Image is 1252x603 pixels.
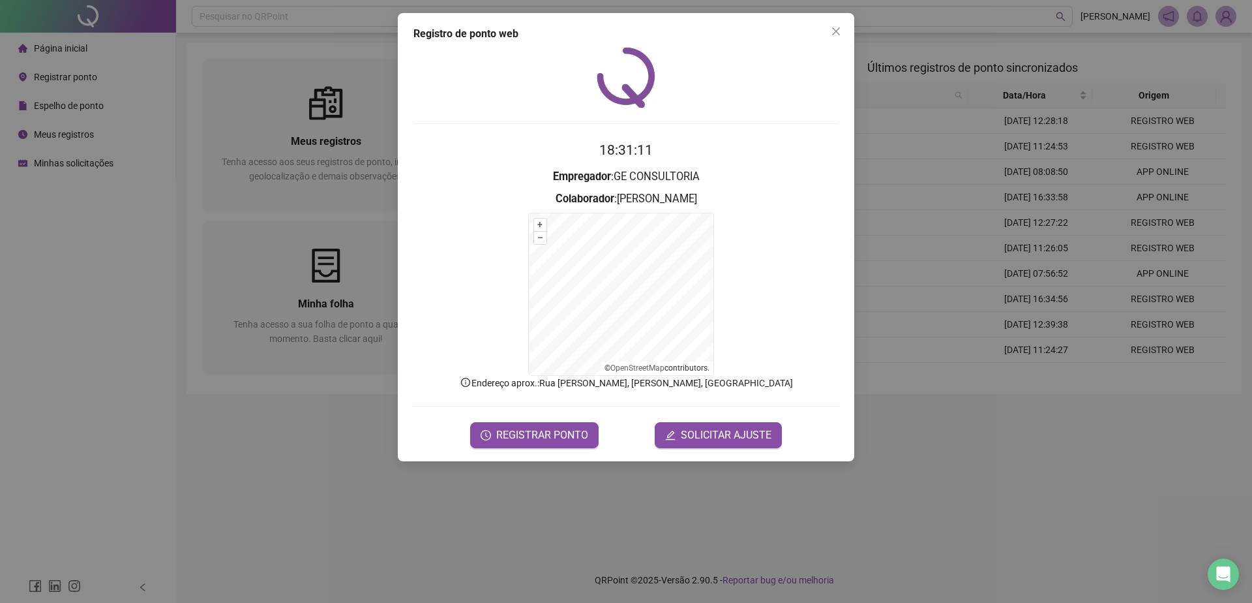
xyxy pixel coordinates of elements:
[655,422,782,448] button: editSOLICITAR AJUSTE
[496,427,588,443] span: REGISTRAR PONTO
[826,21,846,42] button: Close
[604,363,709,373] li: © contributors.
[481,430,491,441] span: clock-circle
[1208,559,1239,590] div: Open Intercom Messenger
[599,142,653,158] time: 18:31:11
[413,26,839,42] div: Registro de ponto web
[553,170,611,183] strong: Empregador
[413,191,839,208] h3: : [PERSON_NAME]
[831,26,841,37] span: close
[681,427,771,443] span: SOLICITAR AJUSTE
[460,377,471,388] span: info-circle
[665,430,676,441] span: edit
[534,232,546,244] button: –
[556,193,614,205] strong: Colaborador
[413,168,839,185] h3: : GE CONSULTORIA
[470,422,599,448] button: REGISTRAR PONTO
[610,363,664,373] a: OpenStreetMap
[413,376,839,390] p: Endereço aprox. : Rua [PERSON_NAME], [PERSON_NAME], [GEOGRAPHIC_DATA]
[534,219,546,231] button: +
[597,47,655,108] img: QRPoint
